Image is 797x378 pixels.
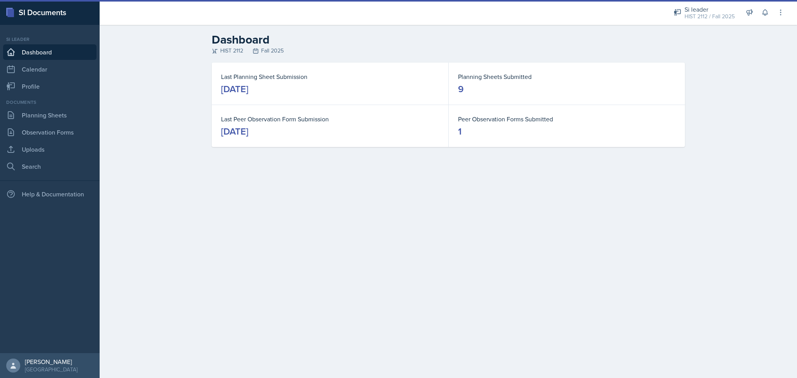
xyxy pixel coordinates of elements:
h2: Dashboard [212,33,685,47]
dt: Last Peer Observation Form Submission [221,114,439,124]
div: [PERSON_NAME] [25,358,77,366]
div: Help & Documentation [3,186,97,202]
div: HIST 2112 Fall 2025 [212,47,685,55]
a: Planning Sheets [3,107,97,123]
dt: Planning Sheets Submitted [458,72,676,81]
a: Calendar [3,61,97,77]
dt: Last Planning Sheet Submission [221,72,439,81]
div: [DATE] [221,83,248,95]
a: Observation Forms [3,124,97,140]
a: Profile [3,79,97,94]
div: HIST 2112 / Fall 2025 [685,12,735,21]
dt: Peer Observation Forms Submitted [458,114,676,124]
a: Dashboard [3,44,97,60]
a: Search [3,159,97,174]
div: 9 [458,83,463,95]
div: Si leader [3,36,97,43]
div: Documents [3,99,97,106]
div: [DATE] [221,125,248,138]
div: Si leader [685,5,735,14]
a: Uploads [3,142,97,157]
div: 1 [458,125,462,138]
div: [GEOGRAPHIC_DATA] [25,366,77,373]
